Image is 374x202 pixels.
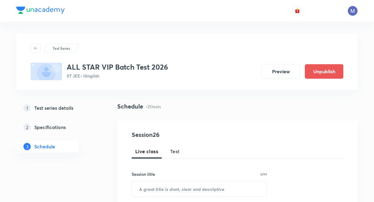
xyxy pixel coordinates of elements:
[117,102,143,111] h4: Schedule
[16,7,65,15] a: Company Logo
[170,148,180,155] span: Test
[305,64,343,79] button: Unpublish
[23,143,31,150] p: 3
[146,103,161,110] p: • 25 tests
[135,148,158,155] span: Live class
[16,102,98,114] a: 1Test series details
[67,63,168,71] h3: ALL STAR VIP Batch Test 2026
[34,143,55,150] h5: Schedule
[67,73,168,79] p: IIT JEE • Hinglish
[23,124,31,131] p: 2
[23,104,31,112] p: 1
[132,130,241,139] h4: Session 26
[53,46,70,51] p: Test Series
[34,124,66,131] h5: Specifications
[16,121,98,133] a: 2Specifications
[295,8,300,14] img: avatar
[293,6,302,16] button: avatar
[132,181,267,197] input: A great title is short, clear and descriptive
[262,64,300,79] button: Preview
[132,171,155,177] h6: Session title
[31,63,62,80] img: fallback-thumbnail.png
[16,7,65,14] img: Company Logo
[34,104,73,112] h5: Test series details
[260,173,267,176] p: 0/99
[348,6,358,16] img: Mangilal Choudhary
